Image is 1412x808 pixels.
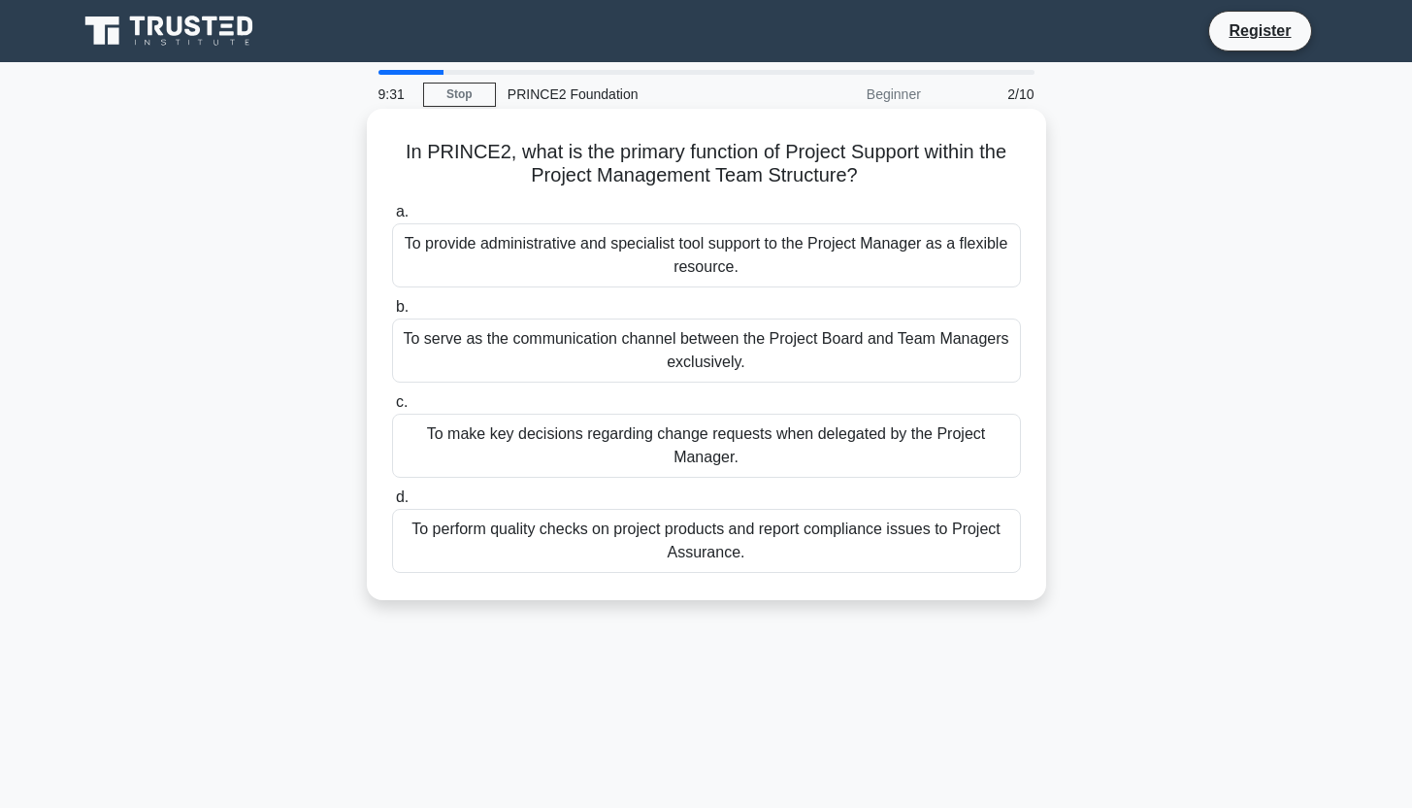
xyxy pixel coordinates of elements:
[396,203,409,219] span: a.
[396,298,409,315] span: b.
[496,75,763,114] div: PRINCE2 Foundation
[933,75,1046,114] div: 2/10
[423,83,496,107] a: Stop
[392,509,1021,573] div: To perform quality checks on project products and report compliance issues to Project Assurance.
[396,393,408,410] span: c.
[763,75,933,114] div: Beginner
[367,75,423,114] div: 9:31
[396,488,409,505] span: d.
[392,223,1021,287] div: To provide administrative and specialist tool support to the Project Manager as a flexible resource.
[1217,18,1302,43] a: Register
[390,140,1023,188] h5: In PRINCE2, what is the primary function of Project Support within the Project Management Team St...
[392,414,1021,478] div: To make key decisions regarding change requests when delegated by the Project Manager.
[392,319,1021,383] div: To serve as the communication channel between the Project Board and Team Managers exclusively.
